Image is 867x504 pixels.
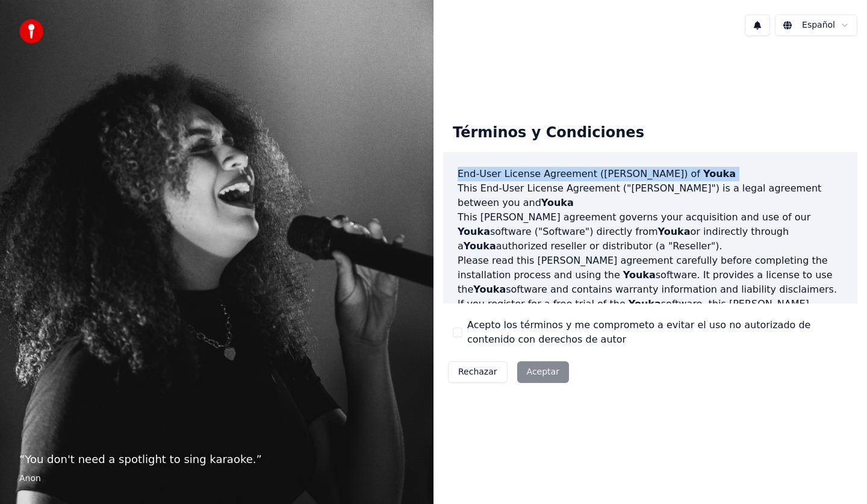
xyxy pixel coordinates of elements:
span: Youka [458,226,490,237]
label: Acepto los términos y me comprometo a evitar el uso no autorizado de contenido con derechos de autor [467,318,848,347]
span: Youka [541,197,574,208]
h3: End-User License Agreement ([PERSON_NAME]) of [458,167,843,181]
span: Youka [629,298,661,310]
footer: Anon [19,473,414,485]
p: “ You don't need a spotlight to sing karaoke. ” [19,451,414,468]
span: Youka [473,284,506,295]
p: This [PERSON_NAME] agreement governs your acquisition and use of our software ("Software") direct... [458,210,843,254]
img: youka [19,19,43,43]
span: Youka [464,240,496,252]
p: Please read this [PERSON_NAME] agreement carefully before completing the installation process and... [458,254,843,297]
p: This End-User License Agreement ("[PERSON_NAME]") is a legal agreement between you and [458,181,843,210]
p: If you register for a free trial of the software, this [PERSON_NAME] agreement will also govern t... [458,297,843,369]
div: Términos y Condiciones [443,114,654,152]
span: Youka [623,269,656,281]
span: Youka [658,226,691,237]
button: Rechazar [448,361,508,383]
span: Youka [703,168,736,179]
